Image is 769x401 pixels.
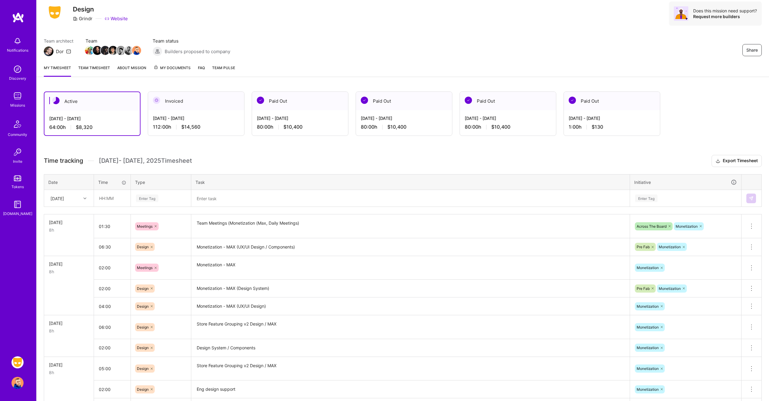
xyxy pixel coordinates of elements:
span: Monetization [637,265,659,270]
img: bell [11,35,24,47]
textarea: Monetization - MAX (UX/UI Design) [192,298,629,315]
a: User Avatar [10,377,25,389]
a: Team Member Avatar [93,45,101,56]
img: Paid Out [465,97,472,104]
textarea: Eng design support [192,381,629,398]
div: Initiative [634,179,737,186]
input: HH:MM [94,281,131,297]
a: FAQ [198,65,205,77]
div: [DATE] - [DATE] [465,115,551,121]
div: 80:00 h [257,124,343,130]
a: Team Member Avatar [86,45,93,56]
div: 8h [49,369,89,376]
a: Team Member Avatar [101,45,109,56]
div: Enter Tag [136,194,158,203]
div: [DATE] - [DATE] [49,115,135,122]
span: Meetings [137,224,153,229]
span: Design [137,304,149,309]
div: Tokens [11,184,24,190]
div: [DATE] - [DATE] [153,115,239,121]
img: Invite [11,146,24,158]
div: 112:00 h [153,124,239,130]
textarea: Design System / Components [192,340,629,356]
div: Grindr [73,15,92,22]
span: Time tracking [44,157,83,165]
img: Paid Out [361,97,368,104]
div: Discovery [9,75,26,82]
div: Dor [56,48,64,55]
th: Task [191,174,630,190]
div: 64:00 h [49,124,135,130]
span: Monetization [676,224,698,229]
span: Design [137,366,149,371]
span: $8,320 [76,124,92,130]
div: [DATE] [50,195,64,201]
img: discovery [11,63,24,75]
span: Team [86,38,141,44]
img: Team Member Avatar [101,46,110,55]
div: Missions [10,102,25,108]
span: Design [137,286,149,291]
span: Team architect [44,38,73,44]
img: logo [12,12,24,23]
div: 1:00 h [569,124,655,130]
textarea: Store Feature Grouping v2 Design / MAX [192,358,629,380]
div: 8h [49,227,89,233]
textarea: Team Meetings (Monetization (Max, Daily Meetings) [192,215,629,238]
img: Active [52,97,60,104]
span: $130 [592,124,603,130]
div: Paid Out [252,92,348,110]
a: Team Member Avatar [125,45,133,56]
span: Share [746,47,758,53]
span: $14,560 [181,124,200,130]
span: Monetization [637,366,659,371]
div: [DATE] [49,261,89,267]
span: Monetization [637,325,659,329]
th: Type [131,174,191,190]
a: Team timesheet [78,65,110,77]
img: Paid Out [569,97,576,104]
img: Team Architect [44,47,53,56]
input: HH:MM [94,319,131,335]
span: Monetization [637,304,659,309]
img: Community [10,117,25,131]
div: 8h [49,268,89,275]
span: Team status [153,38,230,44]
input: HH:MM [94,340,131,356]
a: Team Pulse [212,65,235,77]
img: teamwork [11,90,24,102]
span: Monetization [659,286,681,291]
div: Invoiced [148,92,244,110]
button: Share [742,44,762,56]
div: Paid Out [356,92,452,110]
a: Grindr: Design [10,356,25,368]
i: icon Chevron [83,197,86,200]
img: Team Member Avatar [116,46,125,55]
i: icon Mail [66,49,71,54]
img: User Avatar [11,377,24,389]
span: $10,400 [387,124,406,130]
div: Invite [13,158,22,165]
span: Monetization [637,345,659,350]
span: Builders proposed to company [165,48,230,55]
a: Team Member Avatar [109,45,117,56]
a: Team Member Avatar [117,45,125,56]
span: Across The Board [637,224,667,229]
span: [DATE] - [DATE] , 2025 Timesheet [99,157,192,165]
img: Grindr: Design [11,356,24,368]
a: About Mission [117,65,146,77]
input: HH:MM [94,381,131,397]
img: Builders proposed to company [153,47,162,56]
span: Pre Fab [637,245,650,249]
div: [DATE] - [DATE] [257,115,343,121]
span: Design [137,387,149,392]
input: HH:MM [94,298,131,314]
div: Time [98,179,126,185]
img: Avatar [674,6,688,21]
img: Team Member Avatar [124,46,133,55]
img: Team Member Avatar [93,46,102,55]
th: Date [44,174,94,190]
span: Team Pulse [212,66,235,70]
div: Active [44,92,140,111]
a: My Documents [153,65,191,77]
